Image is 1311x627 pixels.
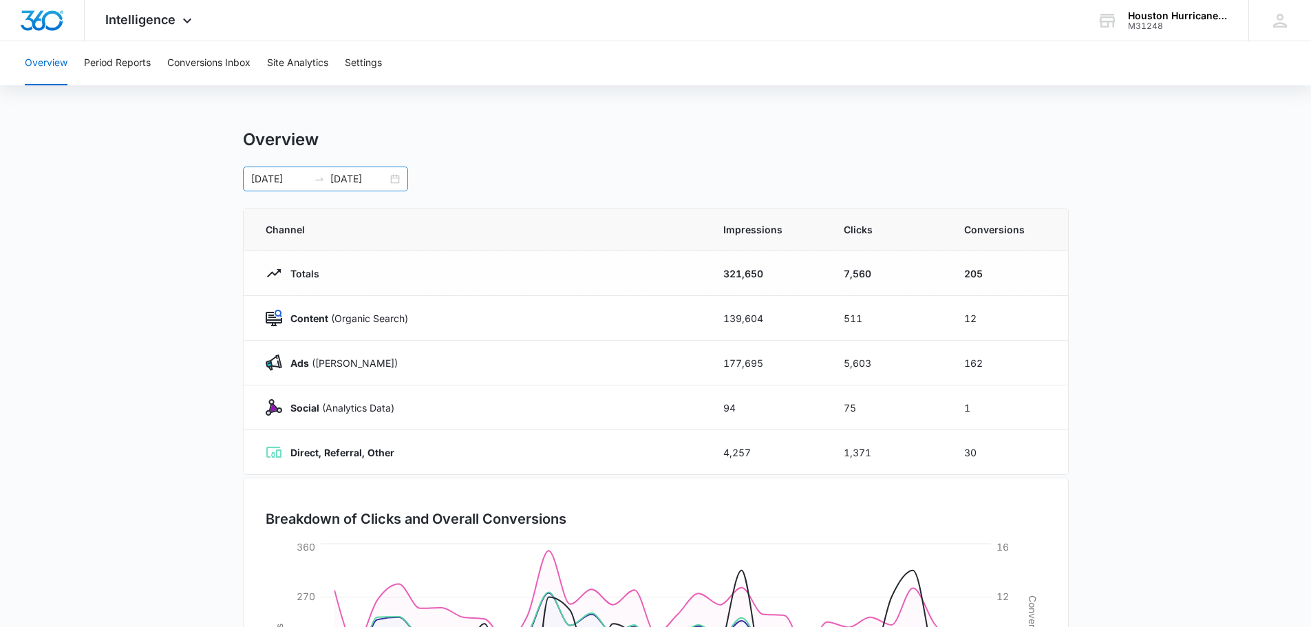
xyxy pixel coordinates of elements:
strong: Content [290,312,328,324]
input: End date [330,171,387,187]
span: Conversions [964,222,1046,237]
img: Content [266,310,282,326]
td: 177,695 [707,341,827,385]
button: Conversions Inbox [167,41,251,85]
strong: Direct, Referral, Other [290,447,394,458]
td: 75 [827,385,948,430]
span: to [314,173,325,184]
td: 1,371 [827,430,948,475]
strong: Ads [290,357,309,369]
td: 7,560 [827,251,948,296]
img: Social [266,399,282,416]
h1: Overview [243,129,319,150]
td: 94 [707,385,827,430]
button: Overview [25,41,67,85]
span: Channel [266,222,690,237]
div: account id [1128,21,1228,31]
td: 162 [948,341,1068,385]
p: ([PERSON_NAME]) [282,356,398,370]
td: 205 [948,251,1068,296]
td: 1 [948,385,1068,430]
span: swap-right [314,173,325,184]
span: Intelligence [105,12,175,27]
p: Totals [282,266,319,281]
p: (Analytics Data) [282,401,394,415]
strong: Social [290,402,319,414]
img: Ads [266,354,282,371]
button: Settings [345,41,382,85]
td: 12 [948,296,1068,341]
tspan: 270 [297,591,315,602]
td: 321,650 [707,251,827,296]
td: 139,604 [707,296,827,341]
p: (Organic Search) [282,311,408,326]
td: 5,603 [827,341,948,385]
div: account name [1128,10,1228,21]
tspan: 16 [996,541,1009,553]
span: Impressions [723,222,811,237]
td: 511 [827,296,948,341]
tspan: 12 [996,591,1009,602]
h3: Breakdown of Clicks and Overall Conversions [266,509,566,529]
tspan: 360 [297,541,315,553]
span: Clicks [844,222,931,237]
button: Period Reports [84,41,151,85]
input: Start date [251,171,308,187]
button: Site Analytics [267,41,328,85]
td: 30 [948,430,1068,475]
td: 4,257 [707,430,827,475]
